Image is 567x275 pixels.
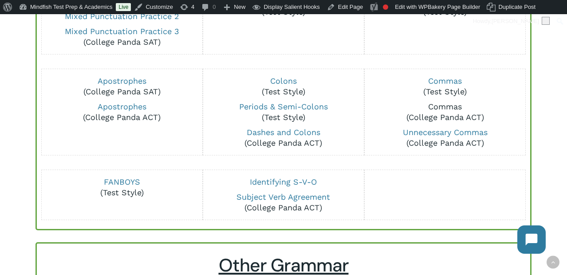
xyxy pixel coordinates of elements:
[428,76,462,85] a: Commas
[492,18,539,24] span: [PERSON_NAME]
[270,76,297,85] a: Colons
[208,76,359,97] p: (Test Style)
[239,102,328,111] a: Periods & Semi-Colons
[370,127,520,148] p: (College Panda ACT)
[370,76,520,97] p: (Test Style)
[208,192,359,213] p: (College Panda ACT)
[508,217,555,263] iframe: Chatbot
[46,101,197,123] p: (College Panda ACT)
[470,14,553,28] a: Howdy,
[236,192,330,201] a: Subject Verb Agreement
[46,76,197,97] p: (College Panda SAT)
[370,101,520,123] p: (College Panda ACT)
[247,128,320,137] a: Dashes and Colons
[98,102,146,111] a: Apostrophes
[116,3,131,11] a: Live
[250,177,317,186] a: Identifying S-V-O
[383,4,388,10] div: Focus keyphrase not set
[65,12,179,21] a: Mixed Punctuation Practice 2
[104,177,140,186] a: FANBOYS
[208,101,359,123] p: (Test Style)
[46,177,197,198] p: (Test Style)
[403,128,488,137] a: Unnecessary Commas
[65,27,179,36] a: Mixed Punctuation Practice 3
[208,127,359,148] p: (College Panda ACT)
[98,76,146,85] a: Apostrophes
[428,102,462,111] a: Commas
[46,26,197,47] p: (College Panda SAT)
